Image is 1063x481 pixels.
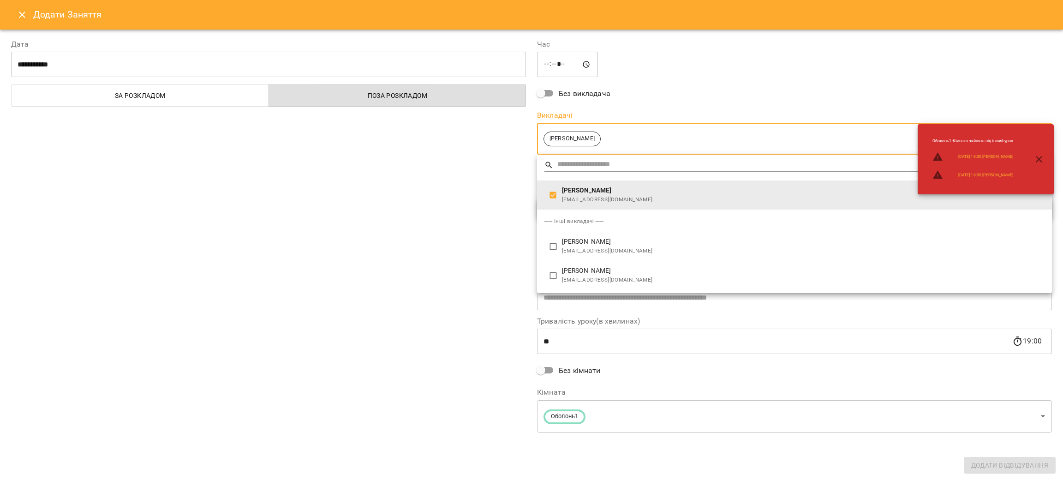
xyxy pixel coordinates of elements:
[562,266,1045,276] span: [PERSON_NAME]
[958,154,1013,160] a: [DATE] 18:00 [PERSON_NAME]
[544,218,603,224] span: ── Інші викладачі ──
[562,195,1045,204] span: [EMAIL_ADDRESS][DOMAIN_NAME]
[562,186,1045,195] span: [PERSON_NAME]
[562,276,1045,285] span: [EMAIL_ADDRESS][DOMAIN_NAME]
[562,237,1045,247] span: [PERSON_NAME]
[562,247,1045,256] span: [EMAIL_ADDRESS][DOMAIN_NAME]
[958,172,1013,178] a: [DATE] 18:00 [PERSON_NAME]
[925,134,1021,148] li: Оболонь1 : Кімната зайнята під інший урок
